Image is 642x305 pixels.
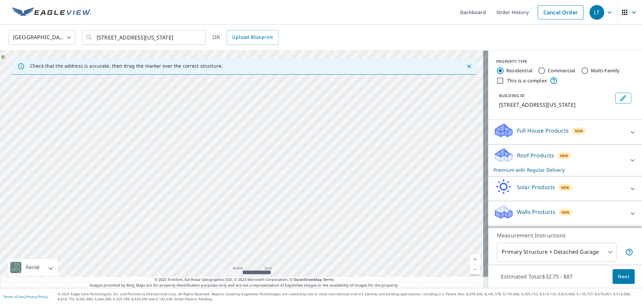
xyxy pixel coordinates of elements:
[613,269,635,284] button: Next
[154,277,334,283] span: © 2025 TomTom, Earthstar Geographics SIO, © 2025 Microsoft Corporation, ©
[548,67,575,74] label: Commercial
[494,147,637,173] div: Roof ProductsNewPremium with Regular Delivery
[494,179,637,198] div: Solar ProductsNew
[615,93,631,103] button: Edit building 1
[294,277,322,282] a: OpenStreetMap
[58,292,639,302] p: © 2025 Eagle View Technologies, Inc. and Pictometry International Corp. All Rights Reserved. Repo...
[517,151,554,159] p: Roof Products
[590,5,604,20] div: LT
[591,67,620,74] label: Multi-Family
[23,259,41,276] div: Aerial
[227,30,278,45] a: Upload Blueprint
[507,77,547,84] label: This is a complex
[470,254,480,264] a: Current Level 19, Zoom In
[465,62,473,71] button: Close
[470,264,480,275] a: Current Level 19, Zoom Out
[506,67,532,74] label: Residential
[212,30,279,45] div: OR
[232,33,273,42] span: Upload Blueprint
[26,294,48,299] a: Privacy Policy
[618,273,629,281] span: Next
[538,5,583,19] a: Cancel Order
[499,101,613,109] p: [STREET_ADDRESS][US_STATE]
[499,93,525,98] p: BUILDING ID
[323,277,334,282] a: Terms
[3,294,24,299] a: Terms of Use
[496,59,634,65] div: PROPERTY TYPE
[494,204,637,223] div: Walls ProductsNew
[561,185,569,190] span: New
[8,259,58,276] div: Aerial
[560,153,568,158] span: New
[97,28,192,47] input: Search by address or latitude-longitude
[517,183,555,191] p: Solar Products
[497,243,617,261] div: Primary Structure + Detached Garage
[494,123,637,142] div: Full House ProductsNew
[3,295,48,299] p: |
[12,7,91,17] img: EV Logo
[561,210,570,215] span: New
[496,269,578,284] p: Estimated Total: $32.75 - $87
[517,208,555,216] p: Walls Products
[30,63,223,69] p: Check that the address is accurate, then drag the marker over the correct structure.
[497,231,633,239] p: Measurement Instructions
[494,166,625,173] p: Premium with Regular Delivery
[575,128,583,134] span: New
[517,127,569,135] p: Full House Products
[8,28,75,47] div: [GEOGRAPHIC_DATA]
[625,248,633,256] span: Your report will include the primary structure and a detached garage if one exists.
